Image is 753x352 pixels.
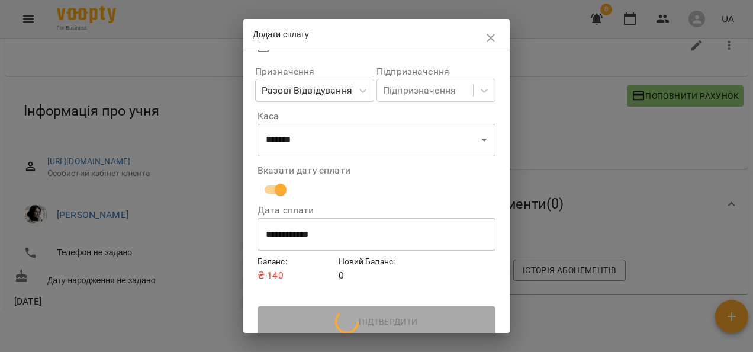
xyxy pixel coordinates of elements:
[258,166,495,175] label: Вказати дату сплати
[253,30,309,39] span: Додати сплату
[383,84,456,98] div: Підпризначення
[258,111,495,121] label: Каса
[339,255,415,268] h6: Новий Баланс :
[262,84,352,98] div: Разові Відвідування
[336,253,417,284] div: 0
[258,206,495,215] label: Дата сплати
[258,268,334,283] p: ₴ -140
[258,255,334,268] h6: Баланс :
[255,67,374,76] label: Призначення
[376,67,495,76] label: Підпризначення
